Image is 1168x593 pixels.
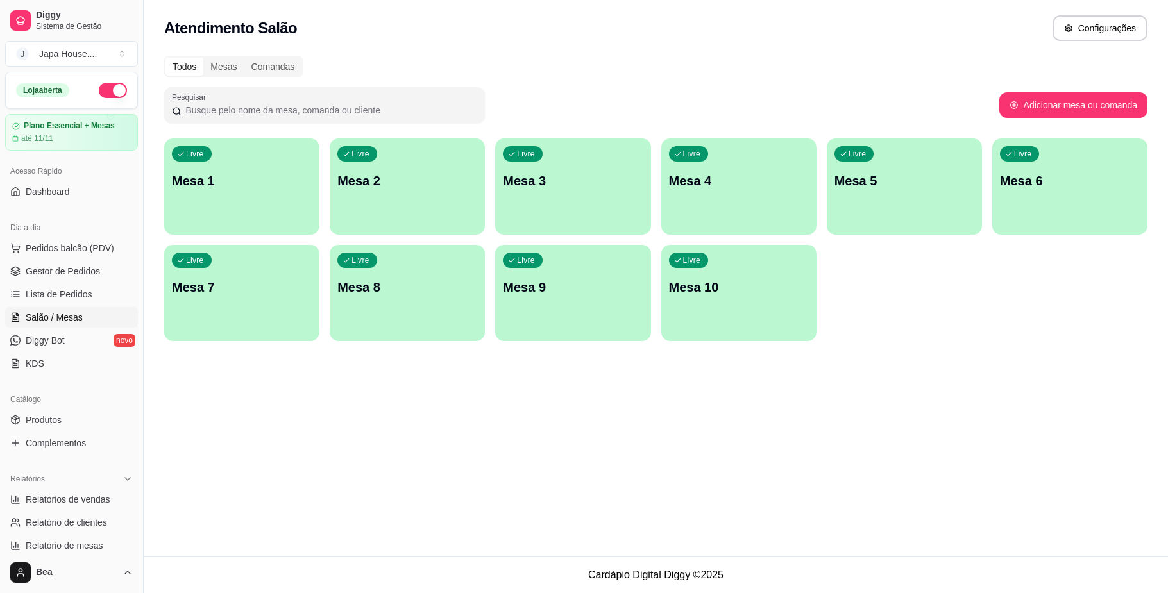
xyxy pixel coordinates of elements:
button: Bea [5,557,138,588]
p: Livre [683,149,701,159]
div: Japa House. ... [39,47,97,60]
p: Mesa 7 [172,278,312,296]
p: Livre [351,149,369,159]
a: Relatório de mesas [5,535,138,556]
span: Complementos [26,437,86,449]
a: DiggySistema de Gestão [5,5,138,36]
a: Relatórios de vendas [5,489,138,510]
div: Todos [165,58,203,76]
button: LivreMesa 10 [661,245,817,341]
p: Mesa 3 [503,172,643,190]
div: Loja aberta [16,83,69,97]
p: Livre [186,149,204,159]
a: Salão / Mesas [5,307,138,328]
div: Mesas [203,58,244,76]
a: KDS [5,353,138,374]
label: Pesquisar [172,92,210,103]
span: Sistema de Gestão [36,21,133,31]
button: LivreMesa 6 [992,138,1147,235]
button: LivreMesa 4 [661,138,817,235]
p: Livre [186,255,204,265]
span: Relatório de mesas [26,539,103,552]
p: Mesa 4 [669,172,809,190]
a: Complementos [5,433,138,453]
p: Livre [1014,149,1032,159]
span: Gestor de Pedidos [26,265,100,278]
p: Livre [517,255,535,265]
span: KDS [26,357,44,370]
span: Diggy [36,10,133,21]
span: Relatório de clientes [26,516,107,529]
span: Salão / Mesas [26,311,83,324]
span: Diggy Bot [26,334,65,347]
span: Bea [36,567,117,578]
a: Plano Essencial + Mesasaté 11/11 [5,114,138,151]
article: até 11/11 [21,133,53,144]
p: Mesa 9 [503,278,643,296]
a: Diggy Botnovo [5,330,138,351]
button: LivreMesa 2 [330,138,485,235]
div: Comandas [244,58,302,76]
button: Alterar Status [99,83,127,98]
button: LivreMesa 5 [827,138,982,235]
span: Relatórios [10,474,45,484]
p: Livre [849,149,867,159]
a: Dashboard [5,181,138,202]
div: Catálogo [5,389,138,410]
span: Dashboard [26,185,70,198]
p: Mesa 10 [669,278,809,296]
a: Produtos [5,410,138,430]
p: Mesa 6 [1000,172,1140,190]
span: Lista de Pedidos [26,288,92,301]
input: Pesquisar [182,104,477,117]
button: Select a team [5,41,138,67]
span: Produtos [26,413,62,426]
div: Dia a dia [5,217,138,238]
span: Pedidos balcão (PDV) [26,242,114,255]
button: LivreMesa 7 [164,245,319,341]
button: Pedidos balcão (PDV) [5,238,138,258]
span: Relatórios de vendas [26,493,110,506]
div: Acesso Rápido [5,161,138,181]
button: LivreMesa 1 [164,138,319,235]
p: Livre [683,255,701,265]
a: Relatório de clientes [5,512,138,533]
h2: Atendimento Salão [164,18,297,38]
p: Livre [351,255,369,265]
button: LivreMesa 9 [495,245,650,341]
p: Mesa 1 [172,172,312,190]
footer: Cardápio Digital Diggy © 2025 [144,556,1168,593]
a: Lista de Pedidos [5,284,138,305]
a: Gestor de Pedidos [5,261,138,281]
button: Adicionar mesa ou comanda [999,92,1147,118]
p: Mesa 5 [834,172,974,190]
button: Configurações [1053,15,1147,41]
button: LivreMesa 8 [330,245,485,341]
span: J [16,47,29,60]
button: LivreMesa 3 [495,138,650,235]
p: Livre [517,149,535,159]
p: Mesa 8 [337,278,477,296]
p: Mesa 2 [337,172,477,190]
article: Plano Essencial + Mesas [24,121,115,131]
